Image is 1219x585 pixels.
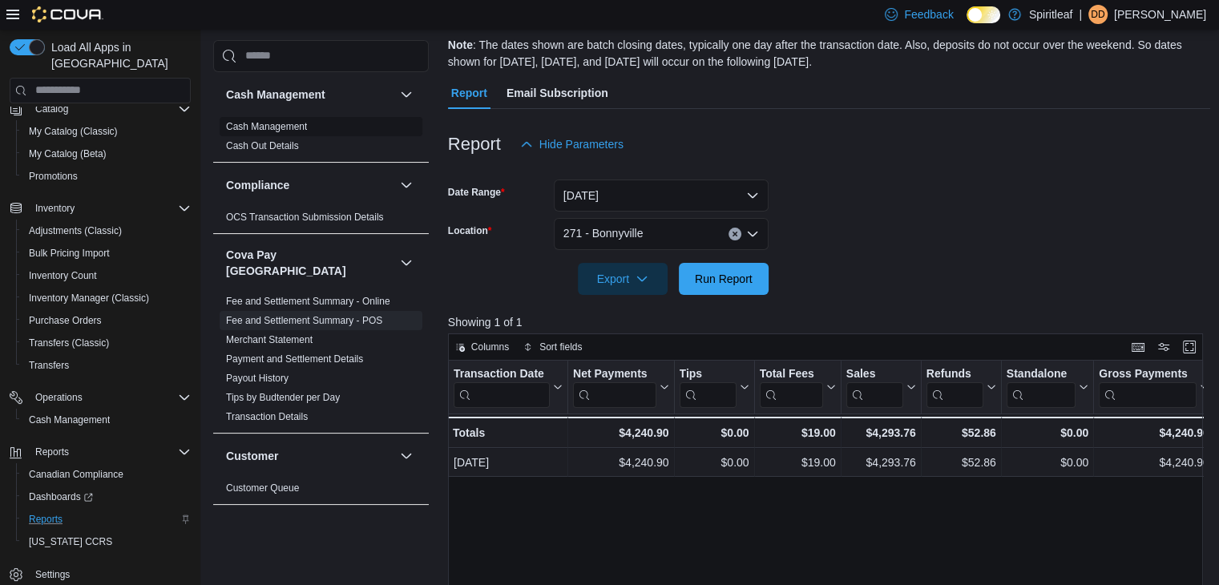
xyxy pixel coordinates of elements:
a: Adjustments (Classic) [22,221,128,240]
span: Report [451,77,487,109]
div: Tips [679,366,736,381]
span: Fee and Settlement Summary - POS [226,314,382,327]
p: Spiritleaf [1029,5,1072,24]
button: Clear input [729,228,741,240]
button: Cash Management [397,85,416,104]
p: | [1079,5,1082,24]
p: Showing 1 of 1 [448,314,1211,330]
a: [US_STATE] CCRS [22,532,119,551]
button: Cash Management [226,87,394,103]
span: Sort fields [539,341,582,353]
span: Bulk Pricing Import [29,247,110,260]
label: Date Range [448,186,505,199]
div: Donna D [1088,5,1108,24]
button: Refunds [926,366,996,407]
button: Reports [29,442,75,462]
h3: Customer [226,448,278,464]
span: Reports [35,446,69,458]
a: Inventory Manager (Classic) [22,288,155,308]
span: Purchase Orders [29,314,102,327]
div: Refunds [926,366,983,407]
div: [DATE] [454,453,563,472]
span: Export [587,263,658,295]
button: Transfers [16,354,197,377]
div: $0.00 [679,423,749,442]
button: Tips [679,366,749,407]
input: Dark Mode [967,6,1000,23]
div: $4,293.76 [846,453,916,472]
button: Operations [3,386,197,409]
div: Total Fees [759,366,822,407]
button: Inventory Manager (Classic) [16,287,197,309]
div: Cova Pay [GEOGRAPHIC_DATA] [213,292,429,433]
span: Transfers (Classic) [29,337,109,349]
a: My Catalog (Beta) [22,144,113,163]
button: [US_STATE] CCRS [16,531,197,553]
button: Gross Payments [1099,366,1209,407]
div: $0.00 [1007,423,1088,442]
label: Location [448,224,492,237]
div: $19.00 [759,423,835,442]
div: Standalone [1007,366,1076,407]
h3: Compliance [226,177,289,193]
button: Purchase Orders [16,309,197,332]
button: Catalog [3,98,197,120]
span: DD [1091,5,1104,24]
button: Hide Parameters [514,128,630,160]
div: Compliance [213,208,429,233]
span: My Catalog (Classic) [29,125,118,138]
span: Cash Management [29,414,110,426]
div: $52.86 [926,423,996,442]
button: Customer [397,446,416,466]
span: Dashboards [22,487,191,506]
button: My Catalog (Beta) [16,143,197,165]
span: Columns [471,341,509,353]
span: Cash Management [226,120,307,133]
a: Cash Management [22,410,116,430]
span: Operations [29,388,191,407]
span: Promotions [29,170,78,183]
a: Merchant Statement [226,334,313,345]
button: Cash Management [16,409,197,431]
button: Keyboard shortcuts [1128,337,1148,357]
a: Settings [29,565,76,584]
span: Inventory [29,199,191,218]
a: Transaction Details [226,411,308,422]
a: Payment and Settlement Details [226,353,363,365]
div: Refunds [926,366,983,381]
button: Display options [1154,337,1173,357]
div: $4,240.90 [1099,453,1209,472]
span: Load All Apps in [GEOGRAPHIC_DATA] [45,39,191,71]
span: Fee and Settlement Summary - Online [226,295,390,308]
div: Total Fees [759,366,822,381]
button: Cova Pay [GEOGRAPHIC_DATA] [397,253,416,272]
div: $52.86 [926,453,996,472]
button: Cova Pay [GEOGRAPHIC_DATA] [226,247,394,279]
a: Cash Management [226,121,307,132]
a: Tips by Budtender per Day [226,392,340,403]
button: Sales [846,366,916,407]
span: Inventory Count [22,266,191,285]
span: Reports [29,513,63,526]
span: Promotions [22,167,191,186]
div: Transaction Date [454,366,550,381]
a: Inventory Count [22,266,103,285]
span: Email Subscription [507,77,608,109]
button: Inventory Count [16,264,197,287]
span: Customer Queue [226,482,299,494]
div: Transaction Date [454,366,550,407]
a: Reports [22,510,69,529]
span: Reports [22,510,191,529]
a: OCS Transaction Submission Details [226,212,384,223]
span: Hide Parameters [539,136,624,152]
h3: Cash Management [226,87,325,103]
div: $4,293.76 [846,423,916,442]
div: Net Payments [573,366,656,381]
h3: Report [448,135,501,154]
div: $0.00 [1007,453,1088,472]
span: Operations [35,391,83,404]
div: Gross Payments [1099,366,1196,407]
button: Total Fees [759,366,835,407]
button: Transaction Date [454,366,563,407]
